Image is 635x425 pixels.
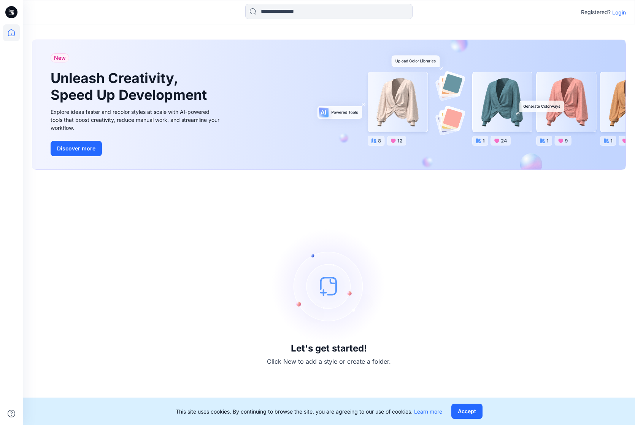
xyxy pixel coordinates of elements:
[267,357,391,366] p: Click New to add a style or create a folder.
[176,407,442,415] p: This site uses cookies. By continuing to browse the site, you are agreeing to our use of cookies.
[51,141,222,156] a: Discover more
[612,8,626,16] p: Login
[51,70,210,103] h1: Unleash Creativity, Speed Up Development
[272,229,386,343] img: empty-state-image.svg
[54,53,66,62] span: New
[581,8,611,17] p: Registered?
[414,408,442,415] a: Learn more
[291,343,367,354] h3: Let's get started!
[451,404,483,419] button: Accept
[51,108,222,132] div: Explore ideas faster and recolor styles at scale with AI-powered tools that boost creativity, red...
[51,141,102,156] button: Discover more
